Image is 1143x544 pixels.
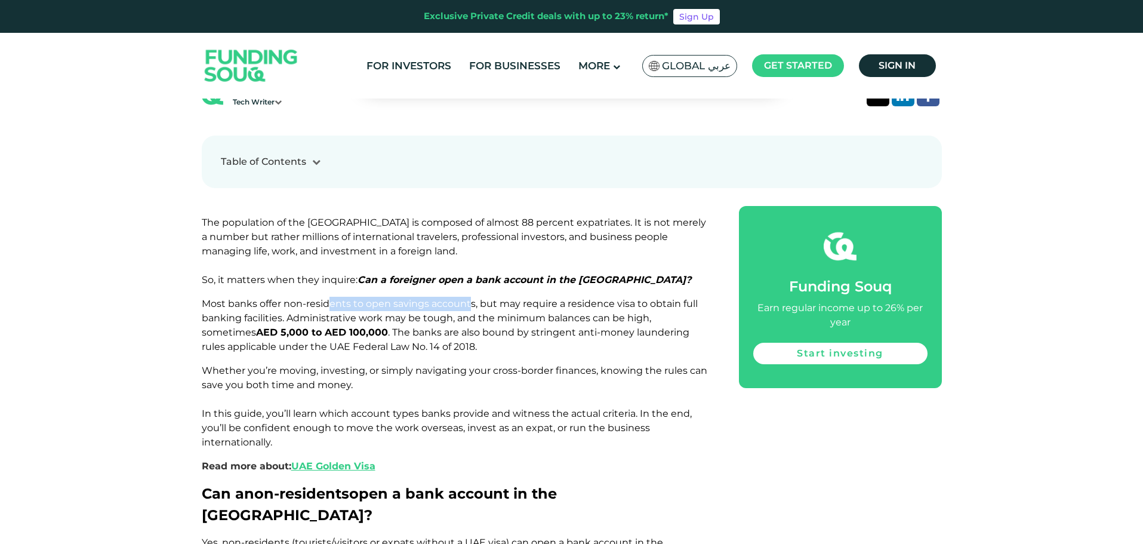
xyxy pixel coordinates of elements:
span: More [578,60,610,72]
a: Sign Up [673,9,720,24]
a: For Investors [363,56,454,76]
img: Logo [193,36,310,96]
em: Can a foreigner open a bank account in the [GEOGRAPHIC_DATA]? [358,274,691,285]
span: non-residents [244,485,349,502]
img: fsicon [824,230,857,263]
div: Earn regular income up to 26% per year [753,301,928,330]
span: Funding Souq [789,278,892,295]
span: Sign in [879,60,916,71]
div: Exclusive Private Credit deals with up to 23% return* [424,10,668,23]
a: UAE Golden Visa [291,460,375,472]
span: Get started [764,60,832,71]
div: Tech Writer [233,97,364,107]
strong: AED 5,000 to AED 100,000 [256,327,388,338]
span: Global عربي [662,59,731,73]
img: SA Flag [649,61,660,71]
span: Whether you’re moving, investing, or simply navigating your cross-border finances, knowing the ru... [202,365,707,448]
a: Sign in [859,54,936,77]
a: Start investing [753,343,928,364]
span: Most banks offer non-residents to open savings accounts, but may require a residence visa to obta... [202,298,698,352]
a: For Businesses [466,56,563,76]
span: Can a open a bank account in the [GEOGRAPHIC_DATA]? [202,485,557,524]
div: Table of Contents [221,155,306,169]
span: The population of the [GEOGRAPHIC_DATA] is composed of almost 88 percent expatriates. It is not m... [202,217,706,285]
span: Read more about: [202,460,375,472]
